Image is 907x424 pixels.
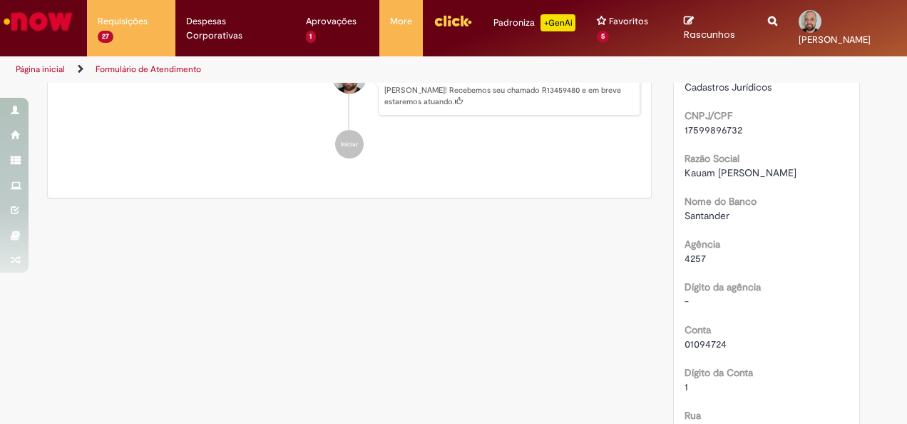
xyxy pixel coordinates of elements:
[306,31,317,43] span: 1
[434,10,472,31] img: click_logo_yellow_360x200.png
[98,31,113,43] span: 27
[685,195,757,208] b: Nome do Banco
[685,152,739,165] b: Razão Social
[384,85,632,107] p: [PERSON_NAME]! Recebemos seu chamado R13459480 e em breve estaremos atuando.
[685,323,711,336] b: Conta
[98,14,148,29] span: Requisições
[685,166,796,179] span: Kauam [PERSON_NAME]
[685,366,753,379] b: Dígito da Conta
[685,209,729,222] span: Santander
[96,64,201,75] a: Formulário de Atendimento
[390,14,412,29] span: More
[493,14,575,31] div: Padroniza
[685,252,706,265] span: 4257
[11,56,594,83] ul: Trilhas de página
[1,7,75,36] img: ServiceNow
[685,81,772,94] span: Cadastros Jurídicos
[685,109,732,122] b: CNPJ/CPF
[684,28,735,41] span: Rascunhos
[685,409,701,422] b: Rua
[58,47,640,116] li: Pedro Rosa de Moraes
[597,31,609,43] span: 5
[16,64,65,75] a: Página inicial
[186,14,284,43] span: Despesas Corporativas
[685,238,720,251] b: Agência
[685,281,761,293] b: Dígito da agência
[306,14,357,29] span: Aprovações
[685,380,688,393] span: 1
[609,14,648,29] span: Favoritos
[540,14,575,31] p: +GenAi
[685,338,727,350] span: 01094724
[685,123,742,136] span: 17599896732
[684,15,747,41] a: Rascunhos
[685,295,689,308] span: -
[799,34,871,46] span: [PERSON_NAME]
